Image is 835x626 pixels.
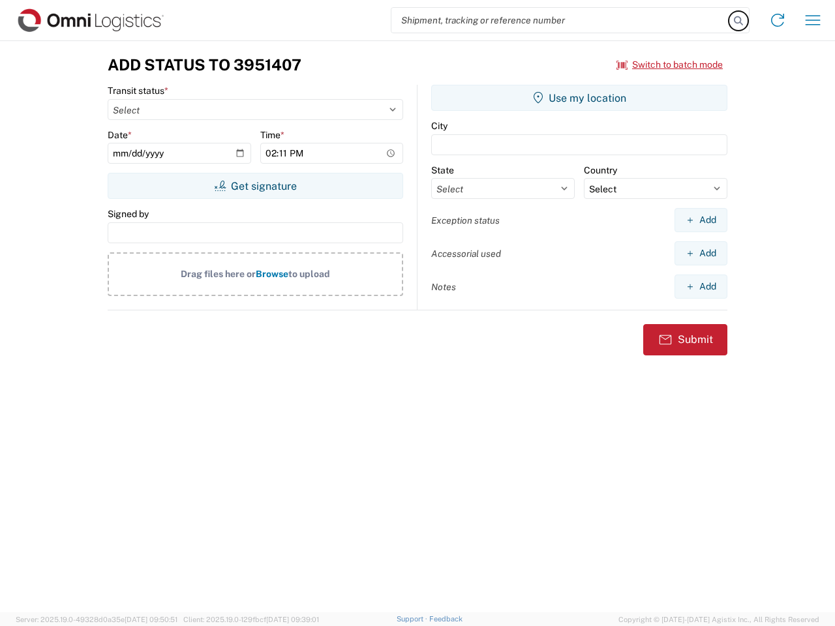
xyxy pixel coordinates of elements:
[431,281,456,293] label: Notes
[108,129,132,141] label: Date
[16,616,177,623] span: Server: 2025.19.0-49328d0a35e
[675,241,727,265] button: Add
[431,85,727,111] button: Use my location
[431,248,501,260] label: Accessorial used
[391,8,729,33] input: Shipment, tracking or reference number
[183,616,319,623] span: Client: 2025.19.0-129fbcf
[431,215,500,226] label: Exception status
[429,615,463,623] a: Feedback
[584,164,617,176] label: Country
[616,54,723,76] button: Switch to batch mode
[643,324,727,355] button: Submit
[675,275,727,299] button: Add
[266,616,319,623] span: [DATE] 09:39:01
[256,269,288,279] span: Browse
[675,208,727,232] button: Add
[288,269,330,279] span: to upload
[431,164,454,176] label: State
[108,208,149,220] label: Signed by
[108,55,301,74] h3: Add Status to 3951407
[618,614,819,625] span: Copyright © [DATE]-[DATE] Agistix Inc., All Rights Reserved
[397,615,429,623] a: Support
[431,120,448,132] label: City
[108,85,168,97] label: Transit status
[108,173,403,199] button: Get signature
[125,616,177,623] span: [DATE] 09:50:51
[181,269,256,279] span: Drag files here or
[260,129,284,141] label: Time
